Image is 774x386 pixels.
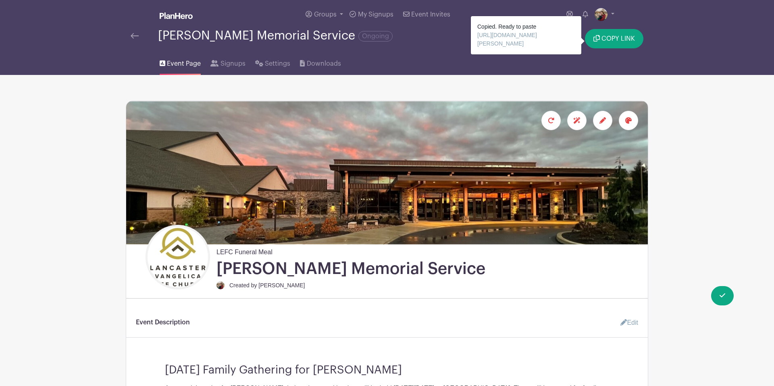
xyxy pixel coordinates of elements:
h6: Event Description [136,319,190,326]
a: Event Page [160,49,201,75]
span: COPY LINK [601,35,635,42]
img: 1FBAD658-73F6-4E4B-B59F-CB0C05CD4BD1.jpeg [595,8,608,21]
img: logo_white-6c42ec7e38ccf1d336a20a19083b03d10ae64f83f12c07503d8b9e83406b4c7d.svg [160,12,193,19]
span: Settings [265,59,290,68]
span: Event Invites [411,11,450,18]
button: COPY LINK [585,29,643,48]
a: Signups [210,49,245,75]
img: LEFC-Stacked-3-Co%201400%20Podcast.jpg [148,227,208,287]
span: Groups [314,11,337,18]
span: LEFC Funeral Meal [216,244,273,257]
span: Ongoing [358,31,393,42]
small: Created by [PERSON_NAME] [229,282,305,288]
a: Settings [255,49,290,75]
span: Event Page [167,59,201,68]
div: [PERSON_NAME] Memorial Service [158,29,393,42]
img: LEFC%20entrance.jpg [126,101,648,244]
h1: [PERSON_NAME] Memorial Service [216,259,485,279]
h3: [DATE] Family Gathering for [PERSON_NAME] [165,357,609,377]
span: Downloads [307,59,341,68]
img: back-arrow-29a5d9b10d5bd6ae65dc969a981735edf675c4d7a1fe02e03b50dbd4ba3cdb55.svg [131,33,139,39]
a: Downloads [300,49,341,75]
span: [URL][DOMAIN_NAME][PERSON_NAME] [477,32,537,47]
span: My Signups [358,11,393,18]
img: 1FBAD658-73F6-4E4B-B59F-CB0C05CD4BD1.jpeg [216,281,225,289]
a: Edit [614,315,638,331]
div: Copied. Ready to paste [471,16,581,54]
span: Signups [221,59,246,68]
